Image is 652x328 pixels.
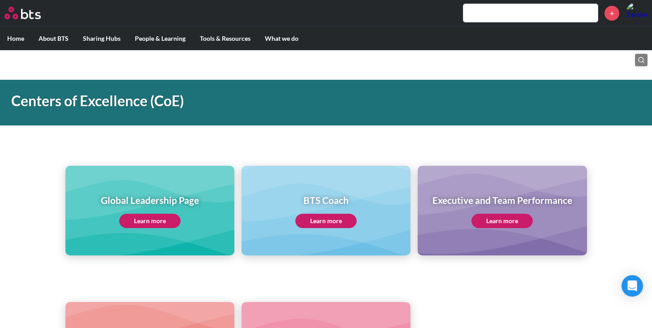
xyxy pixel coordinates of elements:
a: + [605,6,619,21]
img: BTS Logo [4,7,41,19]
a: Learn more [119,214,181,228]
a: Learn more [471,214,533,228]
img: Zander Ross [626,2,648,24]
a: Learn more [295,214,357,228]
h1: Centers of Excellence (CoE) [11,91,452,111]
a: Profile [626,2,648,24]
h1: Global Leadership Page [101,194,199,207]
a: Go home [4,7,57,19]
h1: BTS Coach [295,194,357,207]
div: Open Intercom Messenger [622,275,643,297]
label: What we do [258,27,306,50]
label: Tools & Resources [193,27,258,50]
label: Sharing Hubs [76,27,128,50]
label: People & Learning [128,27,193,50]
label: About BTS [31,27,76,50]
h1: Executive and Team Performance [432,194,572,207]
